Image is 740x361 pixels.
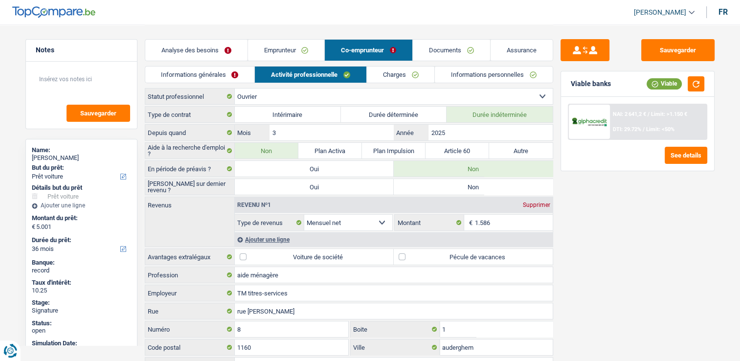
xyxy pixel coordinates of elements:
label: Article 60 [426,143,489,158]
div: Status: [32,319,131,327]
img: TopCompare Logo [12,6,95,18]
label: Code postal [145,339,235,355]
a: [PERSON_NAME] [626,4,695,21]
div: Détails but du prêt [32,184,131,192]
a: Activité professionnelle [255,67,366,83]
span: / [648,111,650,117]
label: Année [394,125,428,140]
label: Autre [489,143,553,158]
div: Taux d'intérêt: [32,279,131,287]
a: Analyse des besoins [145,40,247,61]
span: € [32,223,35,231]
button: Sauvegarder [641,39,715,61]
div: Revenu nº1 [235,202,273,208]
input: AAAA [428,125,552,140]
label: Montant du prêt: [32,214,129,222]
label: Plan Impulsion [362,143,426,158]
a: Co-emprunteur [325,40,412,61]
label: Pécule de vacances [394,249,553,265]
a: Informations générales [145,67,255,83]
label: Durée du prêt: [32,236,129,244]
label: Mois [235,125,269,140]
label: Durée déterminée [341,107,447,122]
label: Montant [395,215,464,230]
label: Type de revenus [235,215,304,230]
label: But du prêt: [32,164,129,172]
span: Limit: >1.150 € [651,111,687,117]
label: Type de contrat [145,107,235,122]
div: Viable banks [571,80,611,88]
label: Durée indéterminée [447,107,553,122]
label: Profession [145,267,235,283]
label: Non [394,161,553,177]
span: € [464,215,475,230]
label: Aide à la recherche d'emploi ? [145,143,235,158]
div: Banque: [32,259,131,267]
span: / [643,126,645,133]
a: Assurance [491,40,553,61]
label: Non [394,179,553,195]
a: Informations personnelles [435,67,553,83]
div: Stage: [32,299,131,307]
div: Simulation Date: [32,339,131,347]
label: Boite [351,321,440,337]
div: Viable [647,78,682,89]
span: DTI: 29.72% [613,126,641,133]
div: [PERSON_NAME] [32,154,131,162]
label: Intérimaire [235,107,341,122]
span: Sauvegarder [80,110,116,116]
label: Oui [235,161,394,177]
span: Limit: <50% [646,126,674,133]
input: MM [269,125,393,140]
label: Avantages extralégaux [145,249,235,265]
div: 10.25 [32,287,131,294]
label: Rue [145,303,235,319]
label: Statut professionnel [145,89,235,104]
label: Numéro [145,321,235,337]
label: Revenus [145,197,234,208]
button: Sauvegarder [67,105,130,122]
div: Ajouter une ligne [235,232,553,247]
label: Depuis quand [145,125,235,140]
div: Name: [32,146,131,154]
label: Employeur [145,285,235,301]
h5: Notes [36,46,127,54]
a: Documents [413,40,490,61]
div: Supprimer [520,202,553,208]
label: Non [235,143,298,158]
label: [PERSON_NAME] sur dernier revenu ? [145,179,235,195]
div: Signature [32,307,131,315]
label: Voiture de société [235,249,394,265]
div: Ajouter une ligne [32,202,131,209]
a: Charges [367,67,435,83]
button: See details [665,147,707,164]
div: fr [718,7,728,17]
span: NAI: 2 641,2 € [613,111,646,117]
img: AlphaCredit [571,116,607,128]
label: Ville [351,339,440,355]
a: Emprunteur [248,40,325,61]
label: Oui [235,179,394,195]
div: open [32,327,131,335]
label: En période de préavis ? [145,161,235,177]
div: record [32,267,131,274]
label: Plan Activa [298,143,362,158]
span: [PERSON_NAME] [634,8,686,17]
